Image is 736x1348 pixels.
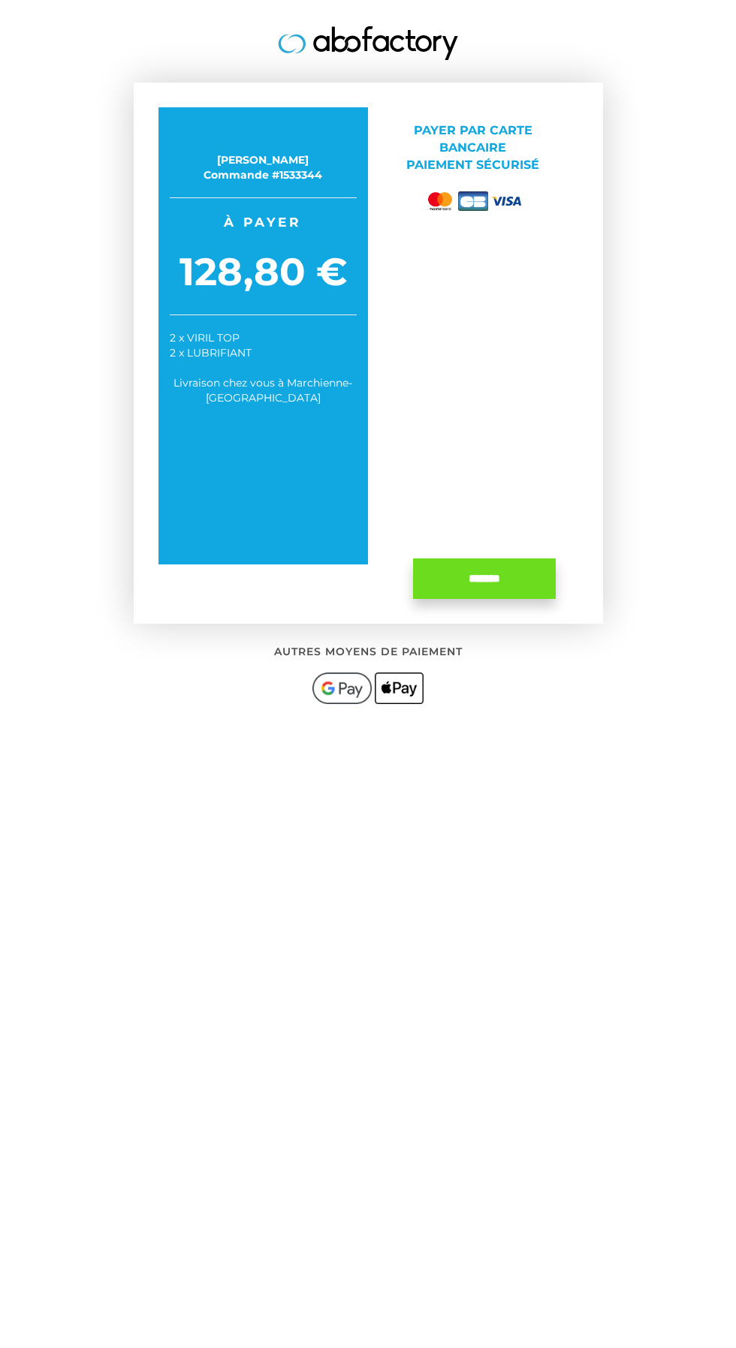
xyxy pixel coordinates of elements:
span: 128,80 € [170,245,357,299]
div: Commande #1533344 [170,167,357,182]
img: cb.png [458,191,488,210]
img: googlepay.png [312,672,372,704]
span: À payer [170,213,357,231]
span: Paiement sécurisé [406,158,539,172]
img: visa.png [491,197,521,206]
img: applepay.png [375,672,424,704]
h2: Autres moyens de paiement [98,646,638,657]
img: logo.jpg [278,26,458,60]
div: Livraison chez vous à Marchienne-[GEOGRAPHIC_DATA] [170,375,357,405]
div: 2 x VIRIL TOP 2 x LUBRIFIANT [170,330,357,360]
img: mastercard.png [425,189,455,214]
p: Payer par Carte bancaire [379,122,567,174]
div: [PERSON_NAME] [170,152,357,167]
